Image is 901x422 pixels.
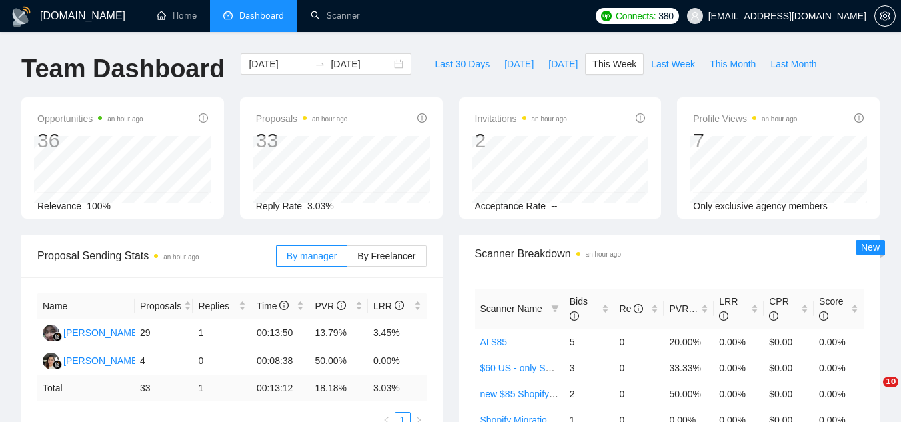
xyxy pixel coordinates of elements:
a: $60 US - only Shopify Development [480,363,628,373]
td: 00:08:38 [251,347,310,375]
img: LA [43,353,59,369]
span: This Week [592,57,636,71]
span: Score [819,296,844,321]
button: Last 30 Days [427,53,497,75]
span: swap-right [315,59,325,69]
td: 1 [193,319,251,347]
td: 29 [135,319,193,347]
span: info-circle [279,301,289,310]
th: Replies [193,293,251,319]
span: Opportunities [37,111,143,127]
div: [PERSON_NAME] Ayra [63,325,161,340]
h1: Team Dashboard [21,53,225,85]
iframe: Intercom live chat [856,377,888,409]
span: New [861,242,880,253]
span: Last Week [651,57,695,71]
td: 0 [614,329,664,355]
span: info-circle [395,301,404,310]
a: AI $85 [480,337,507,347]
img: NF [43,325,59,341]
span: filter [551,305,559,313]
span: Reply Rate [256,201,302,211]
td: 33 [135,375,193,401]
span: CPR [769,296,789,321]
span: Last Month [770,57,816,71]
a: LA[PERSON_NAME] [43,355,140,365]
a: homeHome [157,10,197,21]
a: new $85 Shopify Development [480,389,607,399]
span: Proposal Sending Stats [37,247,276,264]
button: This Week [585,53,644,75]
td: 0 [614,381,664,407]
td: $0.00 [764,355,814,381]
td: $0.00 [764,381,814,407]
td: 4 [135,347,193,375]
a: NF[PERSON_NAME] Ayra [43,327,161,337]
button: setting [874,5,896,27]
td: 18.18 % [309,375,368,401]
span: Re [620,303,644,314]
img: gigradar-bm.png [53,360,62,369]
td: 0.00% [814,355,864,381]
button: Last Week [644,53,702,75]
span: Time [257,301,289,311]
input: End date [331,57,391,71]
td: 0.00% [814,329,864,355]
img: logo [11,6,32,27]
span: By manager [287,251,337,261]
th: Name [37,293,135,319]
span: Proposals [256,111,348,127]
div: 33 [256,128,348,153]
th: Proposals [135,293,193,319]
td: 13.79% [309,319,368,347]
span: PVR [315,301,346,311]
span: info-circle [570,311,579,321]
time: an hour ago [762,115,797,123]
td: 3 [564,355,614,381]
span: Dashboard [239,10,284,21]
span: Only exclusive agency members [693,201,828,211]
td: 0.00% [714,355,764,381]
button: Last Month [763,53,824,75]
span: Proposals [140,299,181,313]
span: user [690,11,700,21]
span: info-circle [199,113,208,123]
span: info-circle [769,311,778,321]
span: LRR [373,301,404,311]
span: Acceptance Rate [475,201,546,211]
span: to [315,59,325,69]
span: This Month [710,57,756,71]
span: [DATE] [548,57,578,71]
span: info-circle [417,113,427,123]
div: [PERSON_NAME] [63,353,140,368]
img: gigradar-bm.png [53,332,62,341]
span: setting [875,11,895,21]
td: 50.00% [309,347,368,375]
span: Relevance [37,201,81,211]
td: 20.00% [664,329,714,355]
span: By Freelancer [357,251,415,261]
span: info-circle [854,113,864,123]
td: 3.03 % [368,375,427,401]
td: 3.45% [368,319,427,347]
time: an hour ago [586,251,621,258]
td: 50.00% [664,381,714,407]
span: 10 [883,377,898,387]
span: Replies [198,299,236,313]
span: 100% [87,201,111,211]
td: Total [37,375,135,401]
td: 0.00% [814,381,864,407]
div: 2 [475,128,567,153]
span: Bids [570,296,588,321]
span: filter [548,299,562,319]
span: -- [551,201,557,211]
td: 0.00% [714,381,764,407]
span: Scanner Breakdown [475,245,864,262]
td: 0 [193,347,251,375]
time: an hour ago [163,253,199,261]
span: info-circle [634,304,643,313]
td: 1 [193,375,251,401]
td: 0 [614,355,664,381]
span: Last 30 Days [435,57,490,71]
span: info-circle [719,311,728,321]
